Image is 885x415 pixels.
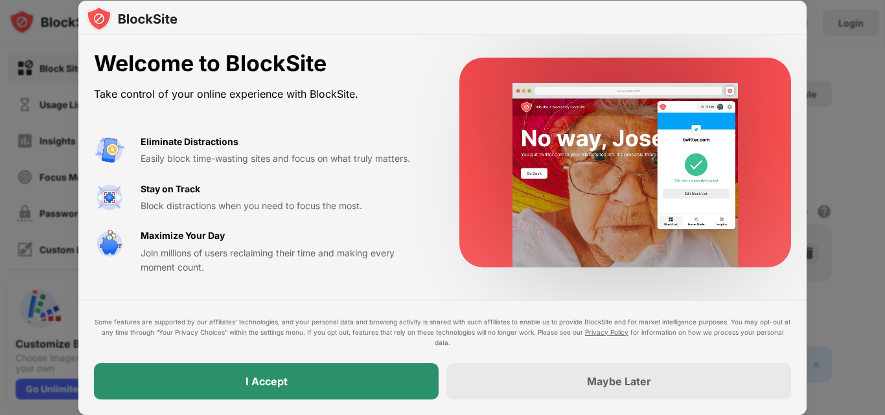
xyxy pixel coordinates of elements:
img: value-safe-time.svg [94,229,125,260]
div: Eliminate Distractions [141,135,238,149]
div: Easily block time-wasting sites and focus on what truly matters. [141,151,428,166]
div: Block distractions when you need to focus the most. [141,199,428,213]
a: Privacy Policy [585,328,628,336]
div: Maximize Your Day [141,229,225,243]
img: value-avoid-distractions.svg [94,135,125,166]
div: Stay on Track [141,182,200,196]
div: Take control of your online experience with BlockSite. [94,85,428,104]
div: Join millions of users reclaiming their time and making every moment count. [141,246,428,275]
div: I Accept [246,375,288,388]
img: logo-blocksite.svg [86,6,178,32]
div: Maybe Later [587,375,651,388]
div: Welcome to BlockSite [94,50,428,77]
img: value-focus.svg [94,182,125,213]
div: Some features are supported by our affiliates’ technologies, and your personal data and browsing ... [94,317,791,348]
